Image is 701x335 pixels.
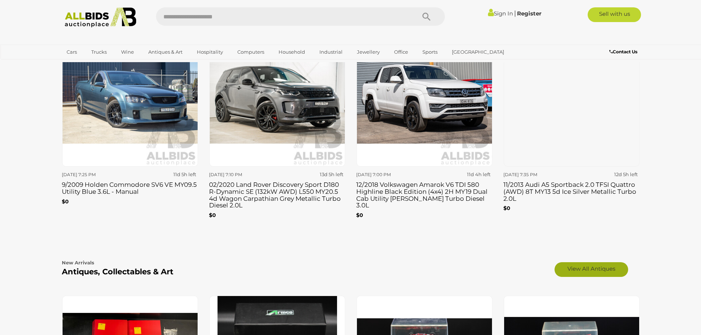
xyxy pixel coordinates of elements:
[555,262,628,277] a: View All Antiques
[116,46,139,58] a: Wine
[408,7,445,26] button: Search
[352,46,385,58] a: Jewellery
[488,10,513,17] a: Sign In
[274,46,310,58] a: Household
[209,31,345,167] img: 02/2020 Land Rover Discovery Sport D180 R-Dynamic SE (132kW AWD) L550 MY20.5 4d Wagon Carpathian ...
[609,48,639,56] a: Contact Us
[62,31,198,227] a: [DATE] 7:25 PM 11d 5h left 9/2009 Holden Commodore SV6 VE MY09.5 Utility Blue 3.6L - Manual $0
[62,171,127,179] div: [DATE] 7:25 PM
[503,171,569,179] div: [DATE] 7:35 PM
[447,46,509,58] a: [GEOGRAPHIC_DATA]
[62,260,94,265] b: New Arrivals
[233,46,269,58] a: Computers
[62,46,82,58] a: Cars
[356,212,363,218] b: $0
[315,46,347,58] a: Industrial
[62,267,173,276] b: Antiques, Collectables & Art
[320,171,343,177] strong: 13d 5h left
[614,171,638,177] strong: 12d 5h left
[173,171,196,177] strong: 11d 5h left
[62,179,198,195] h3: 9/2009 Holden Commodore SV6 VE MY09.5 Utility Blue 3.6L - Manual
[209,179,345,209] h3: 02/2020 Land Rover Discovery Sport D180 R-Dynamic SE (132kW AWD) L550 MY20.5 4d Wagon Carpathian ...
[356,171,422,179] div: [DATE] 7:00 PM
[503,179,640,202] h3: 11/2013 Audi A5 Sportback 2.0 TFSI Quattro (AWD) 8T MY13 5d Ice Silver Metallic Turbo 2.0L
[389,46,413,58] a: Office
[144,46,187,58] a: Antiques & Art
[517,10,541,17] a: Register
[209,31,345,227] a: [DATE] 7:10 PM 13d 5h left 02/2020 Land Rover Discovery Sport D180 R-Dynamic SE (132kW AWD) L550 ...
[588,7,641,22] a: Sell with us
[61,7,141,28] img: Allbids.com.au
[356,31,492,227] a: [DATE] 7:00 PM 11d 4h left 12/2018 Volkswagen Amarok V6 TDI 580 Highline Black Edition (4x4) 2H M...
[209,171,275,179] div: [DATE] 7:10 PM
[514,9,516,17] span: |
[503,205,510,211] b: $0
[209,212,216,218] b: $0
[62,31,198,167] img: 9/2009 Holden Commodore SV6 VE MY09.5 Utility Blue 3.6L - Manual
[418,46,442,58] a: Sports
[357,31,492,167] img: 12/2018 Volkswagen Amarok V6 TDI 580 Highline Black Edition (4x4) 2H MY19 Dual Cab Utility Candy ...
[62,198,69,205] b: $0
[503,31,640,227] a: [DATE] 7:35 PM 12d 5h left 11/2013 Audi A5 Sportback 2.0 TFSI Quattro (AWD) 8T MY13 5d Ice Silver...
[86,46,111,58] a: Trucks
[356,179,492,209] h3: 12/2018 Volkswagen Amarok V6 TDI 580 Highline Black Edition (4x4) 2H MY19 Dual Cab Utility [PERSO...
[504,31,640,167] img: 11/2013 Audi A5 Sportback 2.0 TFSI Quattro (AWD) 8T MY13 5d Ice Silver Metallic Turbo 2.0L
[467,171,491,177] strong: 11d 4h left
[192,46,228,58] a: Hospitality
[609,49,637,54] b: Contact Us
